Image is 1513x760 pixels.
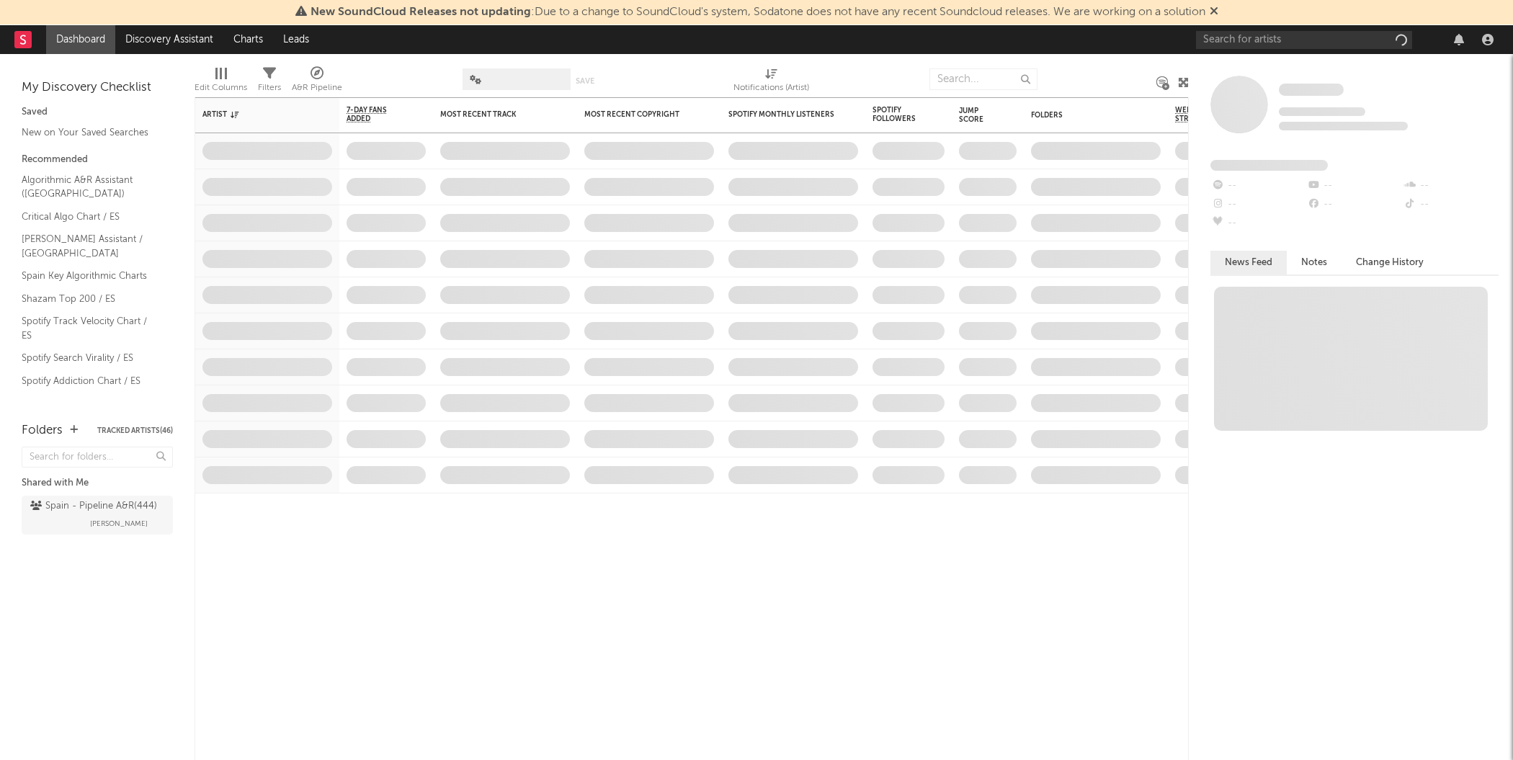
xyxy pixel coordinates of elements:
[258,61,281,103] div: Filters
[1279,83,1344,97] a: Some Artist
[1306,195,1402,214] div: --
[311,6,531,18] span: New SoundCloud Releases not updating
[1403,176,1499,195] div: --
[30,498,157,515] div: Spain - Pipeline A&R ( 444 )
[959,107,995,124] div: Jump Score
[22,496,173,535] a: Spain - Pipeline A&R(444)[PERSON_NAME]
[22,172,159,202] a: Algorithmic A&R Assistant ([GEOGRAPHIC_DATA])
[97,427,173,434] button: Tracked Artists(46)
[22,395,159,425] a: TikTok Videos Assistant / [GEOGRAPHIC_DATA]
[195,79,247,97] div: Edit Columns
[872,106,923,123] div: Spotify Followers
[258,79,281,97] div: Filters
[1279,122,1408,130] span: 0 fans last week
[202,110,311,119] div: Artist
[1342,251,1438,274] button: Change History
[1279,84,1344,96] span: Some Artist
[584,110,692,119] div: Most Recent Copyright
[273,25,319,54] a: Leads
[195,61,247,103] div: Edit Columns
[1210,251,1287,274] button: News Feed
[22,209,159,225] a: Critical Algo Chart / ES
[1210,6,1218,18] span: Dismiss
[223,25,273,54] a: Charts
[292,61,342,103] div: A&R Pipeline
[733,79,809,97] div: Notifications (Artist)
[22,231,159,261] a: [PERSON_NAME] Assistant / [GEOGRAPHIC_DATA]
[347,106,404,123] span: 7-Day Fans Added
[1306,176,1402,195] div: --
[22,422,63,439] div: Folders
[1210,176,1306,195] div: --
[1287,251,1342,274] button: Notes
[311,6,1205,18] span: : Due to a change to SoundCloud's system, Sodatone does not have any recent Soundcloud releases. ...
[1175,106,1226,123] span: Weekly US Streams
[22,291,159,307] a: Shazam Top 200 / ES
[22,104,173,121] div: Saved
[22,268,159,284] a: Spain Key Algorithmic Charts
[22,447,173,468] input: Search for folders...
[929,68,1037,90] input: Search...
[1196,31,1412,49] input: Search for artists
[728,110,836,119] div: Spotify Monthly Listeners
[115,25,223,54] a: Discovery Assistant
[1031,111,1139,120] div: Folders
[22,475,173,492] div: Shared with Me
[1210,214,1306,233] div: --
[1279,107,1365,116] span: Tracking Since: [DATE]
[22,350,159,366] a: Spotify Search Virality / ES
[440,110,548,119] div: Most Recent Track
[1210,195,1306,214] div: --
[733,61,809,103] div: Notifications (Artist)
[46,25,115,54] a: Dashboard
[22,79,173,97] div: My Discovery Checklist
[22,313,159,343] a: Spotify Track Velocity Chart / ES
[90,515,148,532] span: [PERSON_NAME]
[576,77,594,85] button: Save
[22,151,173,169] div: Recommended
[292,79,342,97] div: A&R Pipeline
[1403,195,1499,214] div: --
[22,125,159,140] a: New on Your Saved Searches
[1210,160,1328,171] span: Fans Added by Platform
[22,373,159,389] a: Spotify Addiction Chart / ES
